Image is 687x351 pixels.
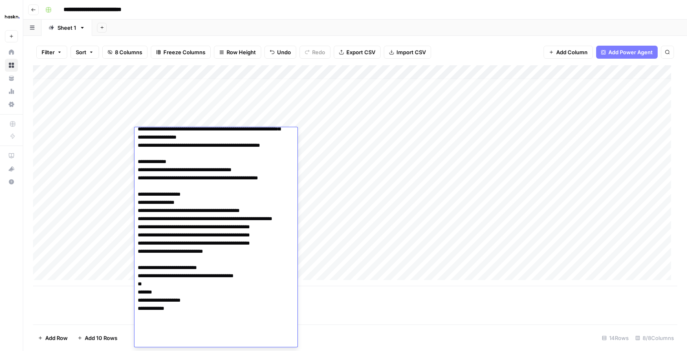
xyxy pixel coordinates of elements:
div: What's new? [5,163,18,175]
button: Add 10 Rows [73,331,122,344]
div: 14 Rows [599,331,632,344]
button: Workspace: Haskn [5,7,18,27]
a: Browse [5,59,18,72]
button: Sort [70,46,99,59]
button: Filter [36,46,67,59]
button: Import CSV [384,46,431,59]
span: Export CSV [346,48,375,56]
button: Add Row [33,331,73,344]
span: Redo [312,48,325,56]
button: Freeze Columns [151,46,211,59]
span: Add Power Agent [608,48,653,56]
span: Add Row [45,334,68,342]
a: Home [5,46,18,59]
a: Sheet 1 [42,20,92,36]
div: 8/8 Columns [632,331,677,344]
button: Export CSV [334,46,381,59]
button: What's new? [5,162,18,175]
button: Help + Support [5,175,18,188]
a: Settings [5,98,18,111]
a: Your Data [5,72,18,85]
button: Undo [264,46,296,59]
span: Add Column [556,48,588,56]
span: Import CSV [396,48,426,56]
a: Usage [5,85,18,98]
span: Freeze Columns [163,48,205,56]
span: Sort [76,48,86,56]
span: 8 Columns [115,48,142,56]
span: Add 10 Rows [85,334,117,342]
button: Add Power Agent [596,46,658,59]
button: Add Column [544,46,593,59]
button: Redo [299,46,330,59]
span: Undo [277,48,291,56]
div: Sheet 1 [57,24,76,32]
span: Filter [42,48,55,56]
img: Haskn Logo [5,9,20,24]
a: AirOps Academy [5,149,18,162]
span: Row Height [227,48,256,56]
button: 8 Columns [102,46,148,59]
button: Row Height [214,46,261,59]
